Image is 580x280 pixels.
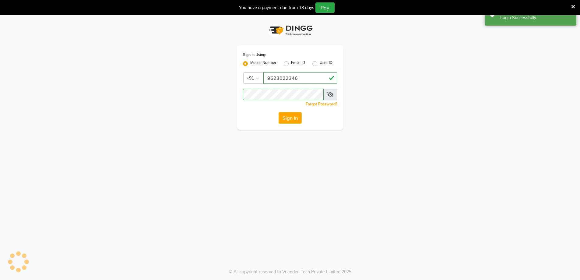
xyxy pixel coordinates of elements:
[263,72,337,84] input: Username
[250,60,276,67] label: Mobile Number
[243,52,266,58] label: Sign In Using:
[291,60,305,67] label: Email ID
[243,89,324,100] input: Username
[320,60,332,67] label: User ID
[315,2,335,13] button: Pay
[306,102,337,106] a: Forgot Password?
[266,21,315,39] img: logo1.svg
[239,5,314,11] div: You have a payment due from 18 days
[500,15,572,21] div: Login Successfully.
[279,112,302,124] button: Sign In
